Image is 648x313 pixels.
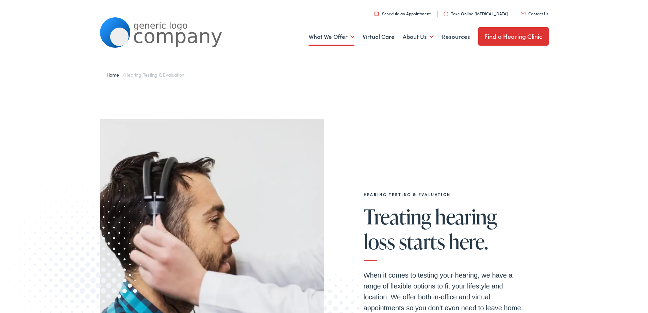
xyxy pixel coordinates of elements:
[375,11,379,16] img: utility icon
[124,71,184,78] span: Hearing Testing & Evaluation
[363,24,395,49] a: Virtual Care
[521,12,526,15] img: utility icon
[444,11,508,16] a: Take Online [MEDICAL_DATA]
[106,71,122,78] a: Home
[521,11,548,16] a: Contact Us
[375,11,431,16] a: Schedule an Appointment
[106,71,185,78] span: /
[309,24,354,49] a: What We Offer
[364,205,431,228] span: Treating
[403,24,434,49] a: About Us
[478,27,549,46] a: Find a Hearing Clinic
[399,230,445,253] span: starts
[444,12,448,16] img: utility icon
[364,192,527,197] h2: Hearing Testing & Evaluation
[442,24,470,49] a: Resources
[449,230,488,253] span: here.
[364,230,395,253] span: loss
[435,205,497,228] span: hearing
